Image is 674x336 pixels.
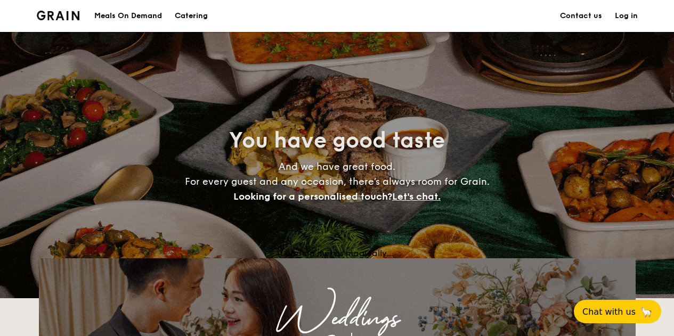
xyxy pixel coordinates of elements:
span: 🦙 [640,306,653,318]
span: Let's chat. [392,191,441,202]
img: Grain [37,11,80,20]
span: Chat with us [582,307,636,317]
div: Weddings [133,309,542,329]
div: Loading menus magically... [39,248,636,258]
button: Chat with us🦙 [574,300,661,323]
a: Logotype [37,11,80,20]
